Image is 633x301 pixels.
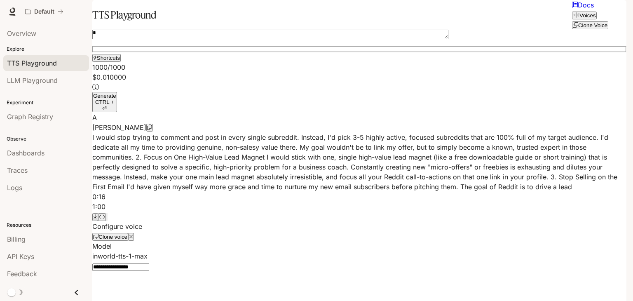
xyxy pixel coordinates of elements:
a: Docs [572,1,594,9]
button: Shortcuts [92,54,121,62]
h1: TTS Playground [92,7,156,23]
p: 1000 / 1000 [92,62,626,72]
button: Voices [572,12,597,19]
div: A [92,113,626,122]
button: Clone Voice [572,21,608,29]
div: inworld-tts-1-max [92,251,626,261]
p: I would stop trying to comment and post in every single subreddit. Instead, I'd pick 3-5 highly a... [92,132,626,192]
p: Default [34,8,54,15]
p: $ 0.010000 [92,72,626,82]
button: Copy Voice ID [146,124,153,132]
p: Configure voice [92,221,626,231]
span: 0:16 [92,193,105,201]
button: GenerateCTRL +⏎ [92,92,117,112]
p: CTRL + [93,99,116,105]
span: 1:00 [92,202,105,211]
button: All workspaces [21,3,67,20]
button: Inspect [98,213,106,221]
button: Download audio [92,213,98,221]
p: Model [92,241,626,251]
p: ⏎ [93,99,116,111]
button: Clone voice [92,233,128,241]
p: [PERSON_NAME] [92,122,146,132]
